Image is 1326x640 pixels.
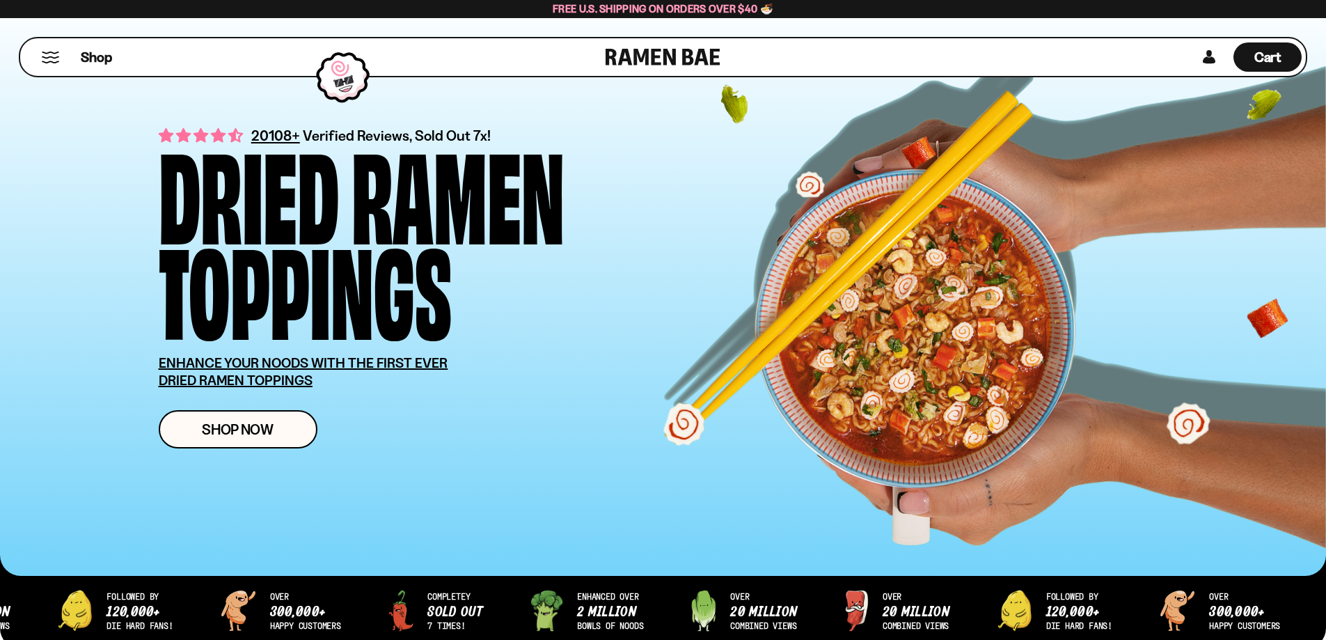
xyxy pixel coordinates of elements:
[553,2,773,15] span: Free U.S. Shipping on Orders over $40 🍜
[159,238,452,334] div: Toppings
[81,42,112,72] a: Shop
[202,422,274,437] span: Shop Now
[352,143,565,238] div: Ramen
[1233,38,1302,76] a: Cart
[41,52,60,63] button: Mobile Menu Trigger
[159,143,339,238] div: Dried
[159,354,448,389] u: ENHANCE YOUR NOODS WITH THE FIRST EVER DRIED RAMEN TOPPINGS
[1254,49,1281,65] span: Cart
[159,410,317,448] a: Shop Now
[81,48,112,67] span: Shop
